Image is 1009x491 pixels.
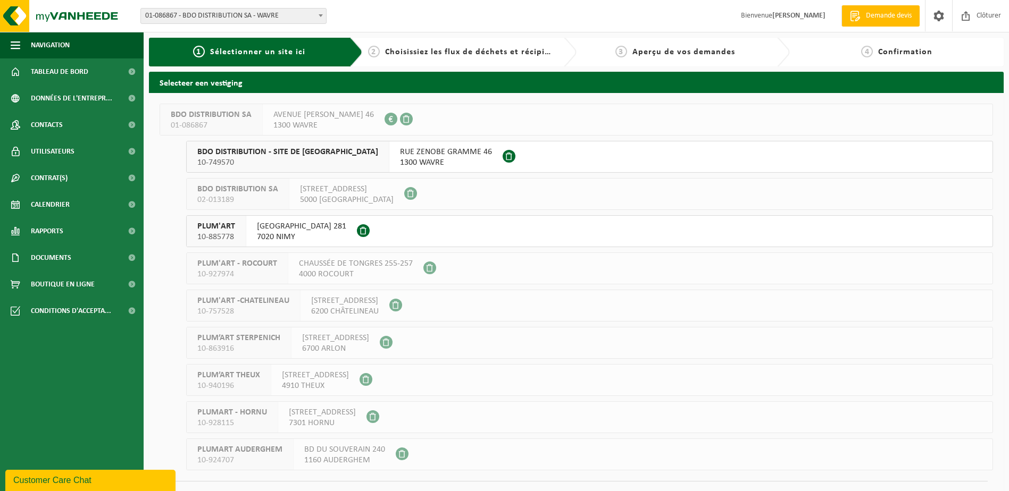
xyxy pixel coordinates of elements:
span: Documents [31,244,71,271]
span: 7301 HORNU [289,418,356,428]
span: Aperçu de vos demandes [632,48,735,56]
iframe: chat widget [5,468,178,491]
span: CHAUSSÉE DE TONGRES 255-257 [299,258,413,269]
span: 02-013189 [197,194,278,205]
span: 1160 AUDERGHEM [304,455,385,465]
span: BD DU SOUVERAIN 240 [304,444,385,455]
span: 6700 ARLON [302,343,369,354]
span: 4000 ROCOURT [299,269,413,280]
button: BDO DISTRIBUTION - SITE DE [GEOGRAPHIC_DATA] 10-749570 RUE ZENOBE GRAMME 461300 WAVRE [186,141,993,173]
span: BDO DISTRIBUTION SA [171,109,252,120]
a: Demande devis [841,5,920,27]
span: AVENUE [PERSON_NAME] 46 [273,109,374,120]
span: 01-086867 - BDO DISTRIBUTION SA - WAVRE [141,9,326,23]
span: Boutique en ligne [31,271,95,298]
span: Confirmation [878,48,932,56]
span: BDO DISTRIBUTION SA [197,184,278,194]
span: 10-757528 [197,306,289,317]
span: BDO DISTRIBUTION - SITE DE [GEOGRAPHIC_DATA] [197,147,378,157]
span: 4910 THEUX [282,380,349,391]
strong: [PERSON_NAME] [772,12,825,20]
span: 10-924707 [197,455,282,465]
button: PLUM'ART 10-885778 [GEOGRAPHIC_DATA] 2817020 NIMY [186,215,993,247]
span: PLUMART - HORNU [197,407,267,418]
span: 01-086867 [171,120,252,131]
h2: Selecteer een vestiging [149,72,1004,92]
span: PLUM'ART [197,221,235,232]
span: 6200 CHÂTELINEAU [311,306,379,317]
span: PLUM’ART THEUX [197,370,260,380]
span: [GEOGRAPHIC_DATA] 281 [257,221,346,232]
span: 1 [193,46,205,57]
span: 7020 NIMY [257,232,346,242]
span: Sélectionner un site ici [210,48,305,56]
span: 01-086867 - BDO DISTRIBUTION SA - WAVRE [140,8,327,24]
span: 4 [861,46,873,57]
span: Contrat(s) [31,165,68,191]
span: [STREET_ADDRESS] [282,370,349,380]
span: PLUM'ART -CHATELINEAU [197,295,289,306]
span: PLUMART AUDERGHEM [197,444,282,455]
span: 1300 WAVRE [273,120,374,131]
span: Conditions d'accepta... [31,298,111,324]
span: 5000 [GEOGRAPHIC_DATA] [300,194,394,205]
span: [STREET_ADDRESS] [302,333,369,343]
span: Navigation [31,32,70,58]
span: PLUM’ART STERPENICH [197,333,280,343]
span: 1300 WAVRE [400,157,492,168]
span: 10-885778 [197,232,235,242]
span: RUE ZENOBE GRAMME 46 [400,147,492,157]
span: 10-927974 [197,269,277,280]
span: [STREET_ADDRESS] [311,295,379,306]
span: 10-749570 [197,157,378,168]
span: Rapports [31,218,63,244]
span: [STREET_ADDRESS] [300,184,394,194]
span: [STREET_ADDRESS] [289,407,356,418]
span: Tableau de bord [31,58,88,85]
span: Contacts [31,112,63,138]
span: 10-863916 [197,343,280,354]
span: Calendrier [31,191,70,218]
span: PLUM'ART - ROCOURT [197,258,277,269]
span: Demande devis [863,11,914,21]
span: 10-940196 [197,380,260,391]
span: Utilisateurs [31,138,74,165]
span: 10-928115 [197,418,267,428]
span: Choisissiez les flux de déchets et récipients [385,48,562,56]
span: 2 [368,46,380,57]
span: Données de l'entrepr... [31,85,112,112]
span: 3 [615,46,627,57]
